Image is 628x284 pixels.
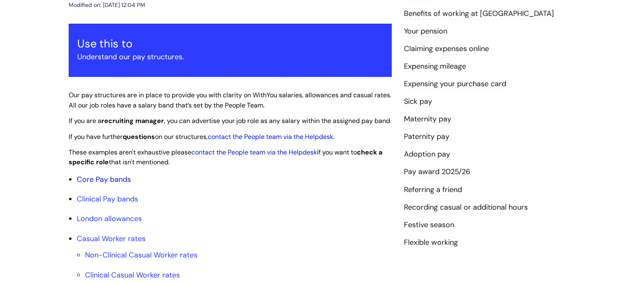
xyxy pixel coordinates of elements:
[77,50,383,63] p: Understand our pay structures.
[404,26,447,37] a: Your pension
[404,114,451,125] a: Maternity pay
[69,116,391,125] span: If you are a , you can advertise your job role as any salary within the assigned pay band.
[191,148,317,157] a: contact the People team via the Helpdesk
[404,132,449,142] a: Paternity pay
[69,132,334,141] span: If you have further on our structures, .
[404,61,466,72] a: Expensing mileage
[404,44,489,54] a: Claiming expenses online
[404,96,432,107] a: Sick pay
[85,250,197,260] a: Non-Clinical Casual Worker rates
[404,237,458,248] a: Flexible working
[404,9,554,19] a: Benefits of working at [GEOGRAPHIC_DATA]
[69,91,391,110] span: Our pay structures are in place to provide you with clarity on WithYou salaries, allowances and c...
[77,194,138,204] a: Clinical Pay bands
[85,270,180,280] a: Clinical Casual Worker rates
[404,79,506,89] a: Expensing your purchase card
[404,202,528,213] a: Recording casual or additional hours
[77,37,383,50] h3: Use this to
[404,167,470,177] a: Pay award 2025/26
[101,116,164,125] strong: recruiting manager
[77,234,146,244] a: Casual Worker rates
[77,174,131,184] a: Core Pay bands
[69,148,382,167] span: These examples aren't exhaustive please if you want to that isn't mentioned.
[404,149,450,160] a: Adoption pay
[77,214,142,224] a: London allowances
[123,132,155,141] strong: questions
[404,220,454,230] a: Festive season
[208,132,333,141] a: contact the People team via the Helpdesk
[404,185,462,195] a: Referring a friend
